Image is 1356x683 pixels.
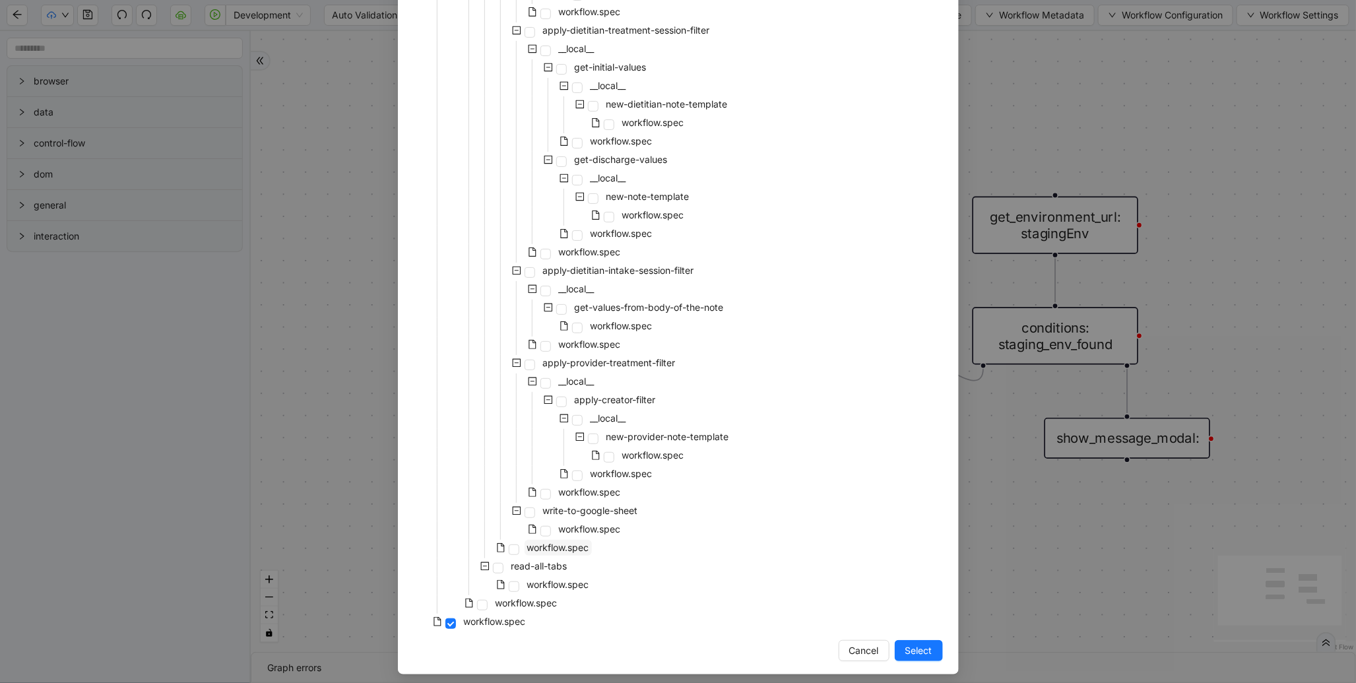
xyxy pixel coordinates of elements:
[560,321,569,331] span: file
[559,486,621,498] span: workflow.spec
[591,412,626,424] span: __local__
[512,506,521,515] span: minus-square
[496,580,505,589] span: file
[575,154,668,165] span: get-discharge-values
[559,375,595,387] span: __local__
[496,597,558,608] span: workflow.spec
[528,7,537,16] span: file
[544,303,553,312] span: minus-square
[572,59,649,75] span: get-initial-values
[528,488,537,497] span: file
[525,577,592,593] span: workflow.spec
[895,640,943,661] button: Select
[493,595,560,611] span: workflow.spec
[527,579,589,590] span: workflow.spec
[528,247,537,257] span: file
[575,100,585,109] span: minus-square
[559,523,621,535] span: workflow.spec
[512,266,521,275] span: minus-square
[604,429,732,445] span: new-provider-note-template
[544,63,553,72] span: minus-square
[556,4,624,20] span: workflow.spec
[543,24,710,36] span: apply-dietitian-treatment-session-filter
[560,137,569,146] span: file
[560,81,569,90] span: minus-square
[464,616,526,627] span: workflow.spec
[575,192,585,201] span: minus-square
[572,300,726,315] span: get-values-from-body-of-the-note
[540,263,697,278] span: apply-dietitian-intake-session-filter
[839,640,889,661] button: Cancel
[528,525,537,534] span: file
[622,449,684,461] span: workflow.spec
[905,643,932,658] span: Select
[588,410,629,426] span: __local__
[620,447,687,463] span: workflow.spec
[556,374,597,389] span: __local__
[559,6,621,17] span: workflow.spec
[540,503,641,519] span: write-to-google-sheet
[556,484,624,500] span: workflow.spec
[461,614,529,630] span: workflow.spec
[591,468,653,479] span: workflow.spec
[591,451,600,460] span: file
[544,395,553,405] span: minus-square
[604,96,730,112] span: new-dietitian-note-template
[588,170,629,186] span: __local__
[543,357,676,368] span: apply-provider-treatment-filter
[606,98,728,110] span: new-dietitian-note-template
[527,542,589,553] span: workflow.spec
[849,643,879,658] span: Cancel
[620,207,687,223] span: workflow.spec
[559,283,595,294] span: __local__
[622,117,684,128] span: workflow.spec
[556,41,597,57] span: __local__
[588,226,655,242] span: workflow.spec
[588,466,655,482] span: workflow.spec
[591,135,653,146] span: workflow.spec
[620,115,687,131] span: workflow.spec
[591,320,653,331] span: workflow.spec
[509,558,570,574] span: read-all-tabs
[591,172,626,183] span: __local__
[559,339,621,350] span: workflow.spec
[591,118,600,127] span: file
[496,543,505,552] span: file
[543,265,694,276] span: apply-dietitian-intake-session-filter
[540,22,713,38] span: apply-dietitian-treatment-session-filter
[528,340,537,349] span: file
[588,133,655,149] span: workflow.spec
[544,155,553,164] span: minus-square
[560,174,569,183] span: minus-square
[512,26,521,35] span: minus-square
[572,152,670,168] span: get-discharge-values
[511,560,567,571] span: read-all-tabs
[591,228,653,239] span: workflow.spec
[560,229,569,238] span: file
[606,191,690,202] span: new-note-template
[556,281,597,297] span: __local__
[588,78,629,94] span: __local__
[556,244,624,260] span: workflow.spec
[465,599,474,608] span: file
[575,432,585,441] span: minus-square
[588,318,655,334] span: workflow.spec
[559,43,595,54] span: __local__
[528,377,537,386] span: minus-square
[560,469,569,478] span: file
[525,540,592,556] span: workflow.spec
[556,521,624,537] span: workflow.spec
[572,392,659,408] span: apply-creator-filter
[575,394,656,405] span: apply-creator-filter
[528,44,537,53] span: minus-square
[512,358,521,368] span: minus-square
[575,61,647,73] span: get-initial-values
[575,302,724,313] span: get-values-from-body-of-the-note
[540,355,678,371] span: apply-provider-treatment-filter
[559,246,621,257] span: workflow.spec
[480,562,490,571] span: minus-square
[591,80,626,91] span: __local__
[433,617,442,626] span: file
[560,414,569,423] span: minus-square
[622,209,684,220] span: workflow.spec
